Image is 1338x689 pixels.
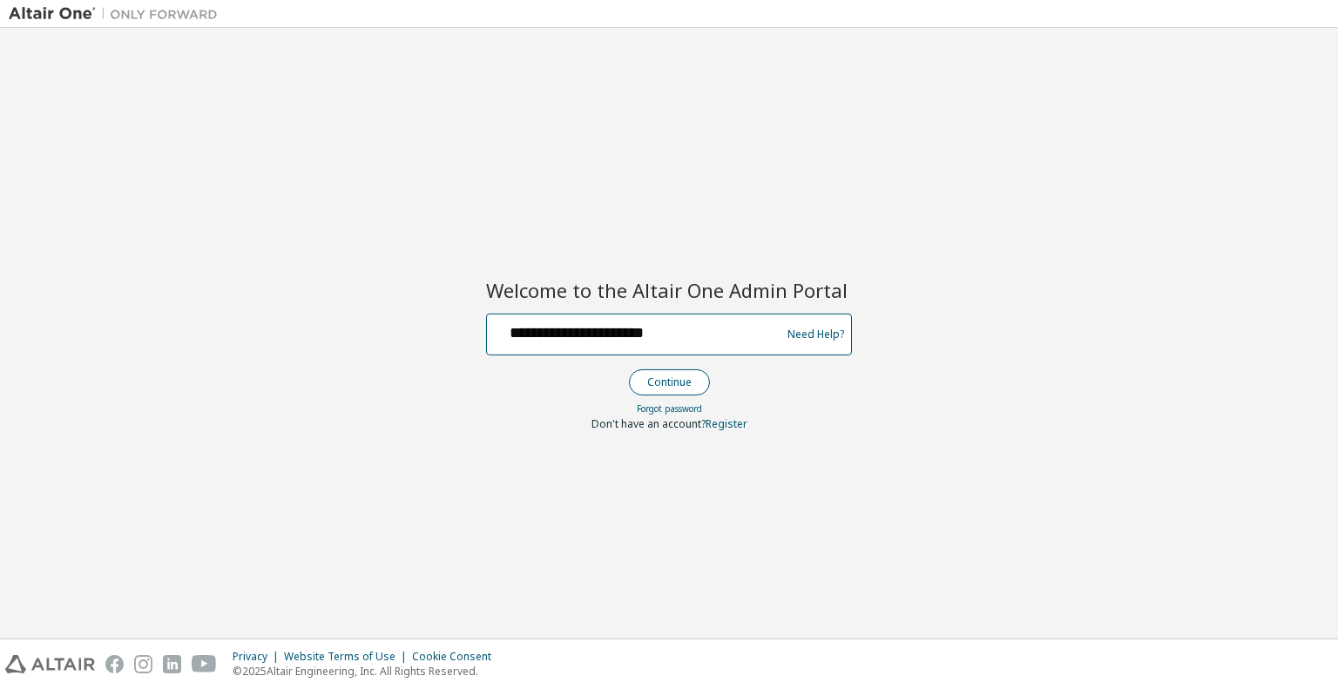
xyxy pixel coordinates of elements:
[486,278,852,302] h2: Welcome to the Altair One Admin Portal
[5,655,95,673] img: altair_logo.svg
[637,402,702,415] a: Forgot password
[629,369,710,395] button: Continue
[233,664,502,679] p: © 2025 Altair Engineering, Inc. All Rights Reserved.
[163,655,181,673] img: linkedin.svg
[591,416,706,431] span: Don't have an account?
[134,655,152,673] img: instagram.svg
[192,655,217,673] img: youtube.svg
[787,334,844,334] a: Need Help?
[105,655,124,673] img: facebook.svg
[706,416,747,431] a: Register
[233,650,284,664] div: Privacy
[412,650,502,664] div: Cookie Consent
[284,650,412,664] div: Website Terms of Use
[9,5,226,23] img: Altair One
